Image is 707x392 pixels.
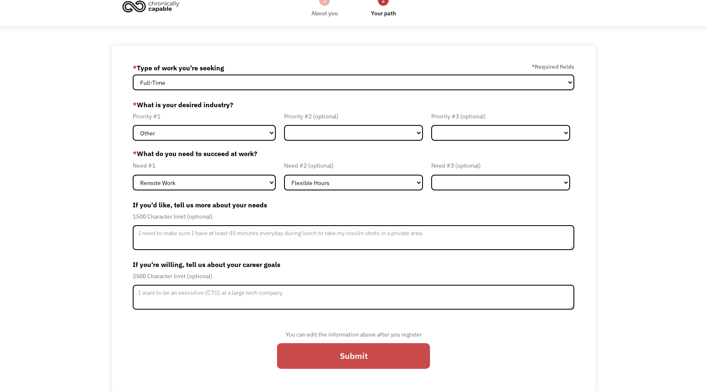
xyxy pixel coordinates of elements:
div: 1500 Character limit (optional) [133,212,574,221]
label: If you're willing, tell us about your career goals [133,258,574,271]
div: Priority #1 [133,111,276,121]
form: Member-Update-Form-Step2 [133,61,574,377]
div: 2500 Character limit (optional) [133,271,574,281]
div: Priority #2 (optional) [284,111,423,121]
div: Need #3 (optional) [431,161,570,171]
label: Type of work you're seeking [133,61,224,75]
div: Need #1 [133,161,276,171]
div: Need #2 (optional) [284,161,423,171]
label: If you'd like, tell us more about your needs [133,198,574,212]
div: You can edit the information above after you register [277,329,430,339]
input: Submit [277,343,430,369]
label: What do you need to succeed at work? [133,149,574,159]
label: What is your desired industry? [133,98,574,111]
div: Your path [371,8,396,18]
div: Priority #3 (optional) [431,111,570,121]
label: Required fields [532,62,574,72]
div: About you [311,8,338,18]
